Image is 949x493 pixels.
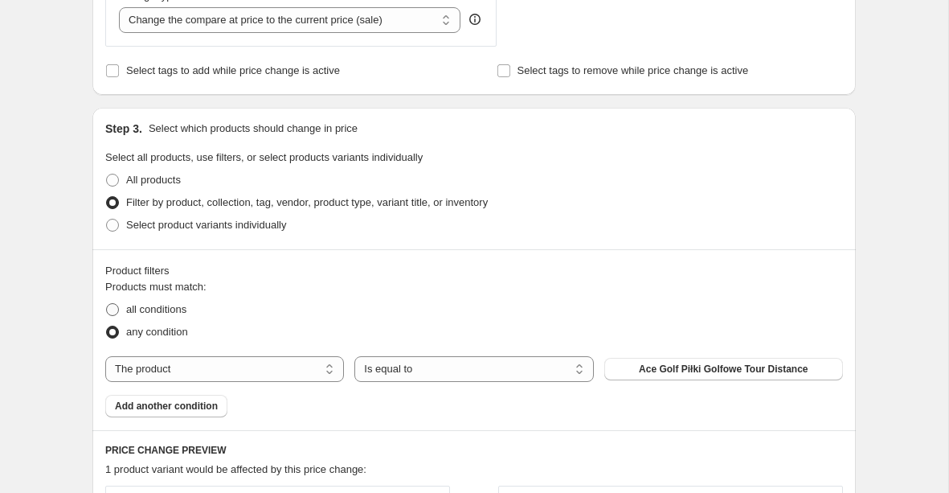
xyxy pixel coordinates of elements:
[126,303,186,315] span: all conditions
[517,64,749,76] span: Select tags to remove while price change is active
[105,395,227,417] button: Add another condition
[126,64,340,76] span: Select tags to add while price change is active
[149,121,358,137] p: Select which products should change in price
[105,151,423,163] span: Select all products, use filters, or select products variants individually
[105,444,843,457] h6: PRICE CHANGE PREVIEW
[105,463,366,475] span: 1 product variant would be affected by this price change:
[639,363,808,376] span: Ace Golf Piłki Golfowe Tour Distance
[105,263,843,279] div: Product filters
[126,326,188,338] span: any condition
[115,400,218,413] span: Add another condition
[126,196,488,208] span: Filter by product, collection, tag, vendor, product type, variant title, or inventory
[105,121,142,137] h2: Step 3.
[604,358,843,380] button: Ace Golf Piłki Golfowe Tour Distance
[105,281,207,293] span: Products must match:
[126,174,181,186] span: All products
[126,219,286,231] span: Select product variants individually
[467,11,483,27] div: help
